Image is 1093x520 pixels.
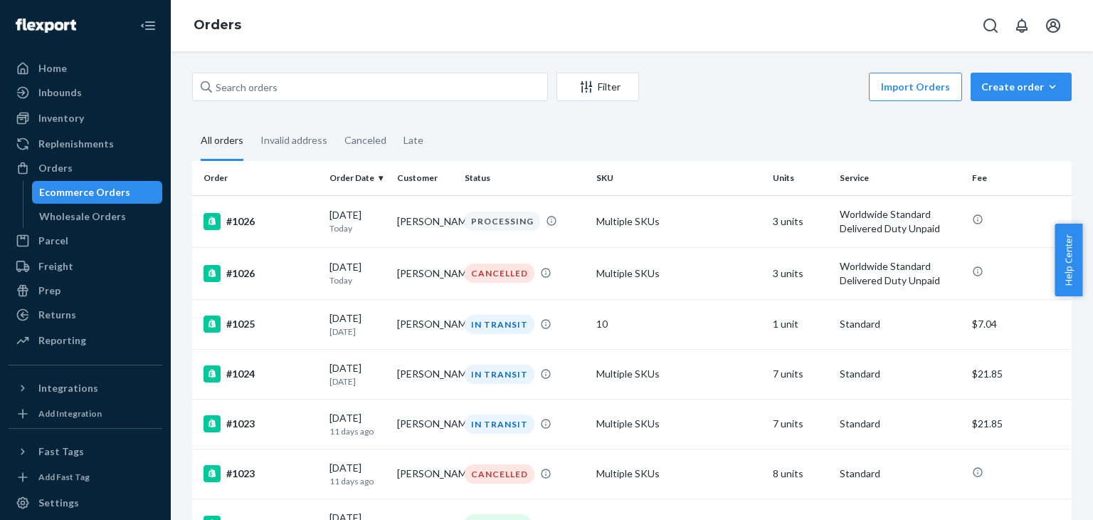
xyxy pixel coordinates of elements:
td: $7.04 [966,299,1072,349]
td: 8 units [767,449,835,499]
p: Today [329,274,386,286]
div: Home [38,61,67,76]
button: Filter [556,73,639,101]
th: SKU [591,161,766,195]
div: [DATE] [329,311,386,338]
div: IN TRANSIT [465,315,534,334]
div: Inventory [38,111,84,125]
div: [DATE] [329,208,386,234]
div: #1026 [204,213,318,230]
div: Inbounds [38,85,82,100]
td: [PERSON_NAME] [391,399,459,449]
td: [PERSON_NAME] [391,195,459,247]
th: Status [459,161,591,195]
p: Standard [840,417,960,431]
a: Orders [194,17,241,33]
ol: breadcrumbs [182,5,253,46]
p: [DATE] [329,326,386,338]
div: Canceled [344,122,386,159]
th: Fee [966,161,1072,195]
div: Fast Tags [38,444,84,459]
button: Open notifications [1008,11,1036,40]
div: CANCELLED [465,264,534,283]
img: Flexport logo [16,19,76,33]
div: Create order [981,80,1061,94]
td: 7 units [767,399,835,449]
td: [PERSON_NAME] [391,299,459,349]
td: [PERSON_NAME] [391,247,459,299]
a: Add Integration [9,405,162,422]
a: Parcel [9,229,162,252]
div: Filter [557,80,638,94]
div: Add Integration [38,407,102,420]
td: 1 unit [767,299,835,349]
div: [DATE] [329,411,386,437]
td: $21.85 [966,349,1072,399]
td: Multiple SKUs [591,399,766,449]
button: Close Navigation [134,11,162,40]
a: Settings [9,492,162,514]
a: Reporting [9,329,162,352]
button: Integrations [9,377,162,400]
div: CANCELLED [465,464,534,484]
p: Standard [840,467,960,481]
td: Multiple SKUs [591,349,766,399]
a: Wholesale Orders [32,205,163,228]
div: All orders [201,122,243,161]
div: Customer [397,172,453,184]
div: IN TRANSIT [465,365,534,384]
p: Today [329,222,386,234]
p: [DATE] [329,375,386,388]
a: Prep [9,279,162,302]
th: Units [767,161,835,195]
div: [DATE] [329,361,386,388]
div: #1024 [204,365,318,383]
button: Help Center [1055,224,1082,296]
div: [DATE] [329,260,386,286]
a: Add Fast Tag [9,469,162,486]
div: Prep [38,284,60,298]
th: Order [192,161,324,195]
input: Search orders [192,73,548,101]
div: Settings [38,496,79,510]
p: 11 days ago [329,425,386,437]
td: $21.85 [966,399,1072,449]
div: PROCESSING [465,212,540,231]
th: Order Date [324,161,391,195]
div: Invalid address [260,122,327,159]
td: [PERSON_NAME] [391,349,459,399]
button: Open Search Box [976,11,1005,40]
div: Parcel [38,234,68,248]
p: Standard [840,367,960,381]
td: Multiple SKUs [591,195,766,247]
button: Create order [971,73,1072,101]
a: Inbounds [9,81,162,104]
p: Worldwide Standard Delivered Duty Unpaid [840,259,960,288]
td: [PERSON_NAME] [391,449,459,499]
div: #1023 [204,465,318,482]
a: Home [9,57,162,80]
div: Orders [38,161,73,175]
td: Multiple SKUs [591,449,766,499]
a: Freight [9,255,162,278]
button: Fast Tags [9,440,162,463]
button: Import Orders [869,73,962,101]
div: Replenishments [38,137,114,151]
button: Open account menu [1039,11,1067,40]
p: Standard [840,317,960,331]
a: Replenishments [9,132,162,155]
div: Integrations [38,381,98,395]
div: #1026 [204,265,318,282]
iframe: Opens a widget where you can chat to one of our agents [1003,477,1079,513]
td: 3 units [767,247,835,299]
div: Returns [38,308,76,322]
td: Multiple SKUs [591,247,766,299]
div: Wholesale Orders [39,209,126,224]
td: 3 units [767,195,835,247]
p: 11 days ago [329,475,386,487]
a: Orders [9,157,162,180]
div: Freight [38,259,73,274]
td: 7 units [767,349,835,399]
div: #1025 [204,316,318,333]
